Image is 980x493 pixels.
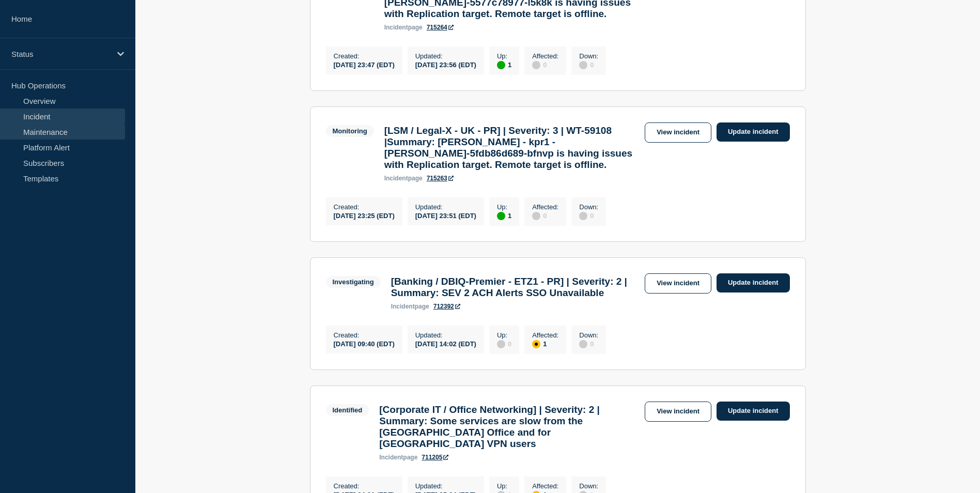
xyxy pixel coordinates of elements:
[532,212,540,220] div: disabled
[384,24,423,31] p: page
[334,339,395,348] div: [DATE] 09:40 (EDT)
[326,404,369,416] span: Identified
[645,273,711,294] a: View incident
[384,175,423,182] p: page
[334,60,395,69] div: [DATE] 23:47 (EDT)
[391,303,415,310] span: incident
[326,125,374,137] span: Monitoring
[579,60,598,69] div: 0
[497,52,511,60] p: Up :
[532,331,558,339] p: Affected :
[717,402,790,421] a: Update incident
[645,122,711,143] a: View incident
[532,211,558,220] div: 0
[717,273,790,292] a: Update incident
[384,175,408,182] span: incident
[379,404,640,450] h3: [Corporate IT / Office Networking] | Severity: 2 | Summary: Some services are slow from the [GEOG...
[415,211,476,220] div: [DATE] 23:51 (EDT)
[334,203,395,211] p: Created :
[497,339,511,348] div: 0
[532,52,558,60] p: Affected :
[391,303,429,310] p: page
[532,60,558,69] div: 0
[334,331,395,339] p: Created :
[532,340,540,348] div: affected
[427,175,454,182] a: 715263
[497,61,505,69] div: up
[415,331,476,339] p: Updated :
[497,60,511,69] div: 1
[11,50,111,58] p: Status
[379,454,403,461] span: incident
[579,52,598,60] p: Down :
[334,52,395,60] p: Created :
[415,60,476,69] div: [DATE] 23:56 (EDT)
[579,331,598,339] p: Down :
[497,331,511,339] p: Up :
[422,454,448,461] a: 711205
[415,52,476,60] p: Updated :
[579,212,587,220] div: disabled
[532,482,558,490] p: Affected :
[326,276,381,288] span: Investigating
[415,203,476,211] p: Updated :
[415,482,476,490] p: Updated :
[391,276,640,299] h3: [Banking / DBIQ-Premier - ETZ1 - PR] | Severity: 2 | Summary: SEV 2 ACH Alerts SSO Unavailable
[384,125,640,171] h3: [LSM / Legal-X - UK - PR] | Severity: 3 | WT-59108 |Summary: [PERSON_NAME] - kpr1 - [PERSON_NAME]...
[379,454,417,461] p: page
[334,211,395,220] div: [DATE] 23:25 (EDT)
[579,211,598,220] div: 0
[334,482,395,490] p: Created :
[532,203,558,211] p: Affected :
[645,402,711,422] a: View incident
[427,24,454,31] a: 715264
[717,122,790,142] a: Update incident
[532,339,558,348] div: 1
[384,24,408,31] span: incident
[579,61,587,69] div: disabled
[497,482,511,490] p: Up :
[579,339,598,348] div: 0
[415,339,476,348] div: [DATE] 14:02 (EDT)
[497,212,505,220] div: up
[579,482,598,490] p: Down :
[532,61,540,69] div: disabled
[433,303,460,310] a: 712392
[579,203,598,211] p: Down :
[497,340,505,348] div: disabled
[497,211,511,220] div: 1
[497,203,511,211] p: Up :
[579,340,587,348] div: disabled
